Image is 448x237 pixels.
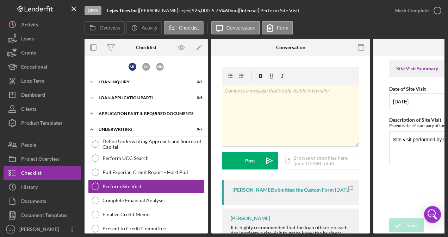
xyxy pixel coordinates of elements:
[126,21,162,34] button: Activity
[102,198,204,203] div: Complete Financial Analysis
[21,102,36,118] div: Clients
[102,184,204,189] div: Perform Site Visit
[212,8,225,13] div: 5.75 %
[21,32,34,47] div: Loans
[156,63,164,71] div: M M
[99,96,185,100] div: Loan Application Part I
[4,46,81,60] button: Grants
[226,25,256,31] label: Conversation
[136,45,156,50] div: Checklist
[4,138,81,152] button: People
[394,4,429,18] div: Mark Complete
[277,25,288,31] label: Form
[21,152,60,168] div: Project Overview
[4,102,81,116] button: Clients
[190,127,203,132] div: 0 / 7
[4,166,81,180] button: Checklist
[102,226,204,231] div: Present to Credit Committee
[389,86,426,92] label: Date of Site Visit
[222,152,278,169] button: Post
[99,111,199,116] div: Application Part II: Required Documents
[21,46,36,62] div: Grants
[276,45,305,50] div: Conversation
[424,206,441,223] div: Open Intercom Messenger
[164,21,204,34] button: Checklist
[102,139,204,150] div: Define Underwriting Approach and Source of Capital
[245,152,255,169] div: Post
[88,179,204,193] a: Perform Site Visit
[238,8,299,13] div: | [Internal] Perform Site Visit
[21,208,67,224] div: Document Templates
[21,166,42,182] div: Checklist
[99,127,185,132] div: Underwriting
[99,80,185,84] div: Loan Inquiry
[335,187,350,193] time: 2025-08-29 21:32
[102,155,204,161] div: Perform UCC Search
[21,180,38,196] div: History
[8,228,13,231] text: VA
[21,194,46,210] div: Documents
[88,137,204,151] a: Define Underwriting Approach and Source of Capital
[4,60,81,74] button: Educational
[231,216,270,221] div: [PERSON_NAME]
[190,96,203,100] div: 0 / 6
[85,6,101,15] div: Open
[4,208,81,222] button: Document Templates
[21,60,47,76] div: Educational
[21,138,36,154] div: People
[4,152,81,166] button: Project Overview
[88,193,204,207] a: Complete Financial Analysis
[389,218,424,232] button: Save
[100,25,120,31] label: Overview
[21,18,38,33] div: Activity
[387,4,444,18] button: Mark Complete
[102,212,204,217] div: Finalize Credit Memo
[107,8,139,13] div: |
[139,8,192,13] div: [PERSON_NAME] Lejes |
[21,116,62,132] div: Product Templates
[232,187,334,193] div: [PERSON_NAME] Submitted the Custom Form
[129,63,136,71] div: M L
[4,116,81,130] button: Product Templates
[142,25,157,31] label: Activity
[190,80,203,84] div: 3 / 6
[4,194,81,208] button: Documents
[88,151,204,165] a: Perform UCC Search
[142,63,150,71] div: N L
[4,74,81,88] button: Long-Term
[102,169,204,175] div: Pull Experian Credit Report - Hard Pull
[21,88,45,104] div: Dashboard
[85,21,125,34] button: Overview
[179,25,199,31] label: Checklist
[107,7,138,13] b: Lejes Tires Inc
[21,74,44,90] div: Long-Term
[4,222,81,236] button: VA[PERSON_NAME]
[4,18,81,32] button: Activity
[262,21,293,34] button: Form
[389,117,441,123] label: Description of Site Visit
[4,32,81,46] button: Loans
[88,165,204,179] a: Pull Experian Credit Report - Hard Pull
[88,222,204,236] a: Present to Credit Committee
[211,21,260,34] button: Conversation
[4,180,81,194] button: History
[225,8,238,13] div: 60 mo
[4,88,81,102] button: Dashboard
[192,7,210,13] span: $25,000
[88,207,204,222] a: Finalize Credit Memo
[407,218,417,232] div: Save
